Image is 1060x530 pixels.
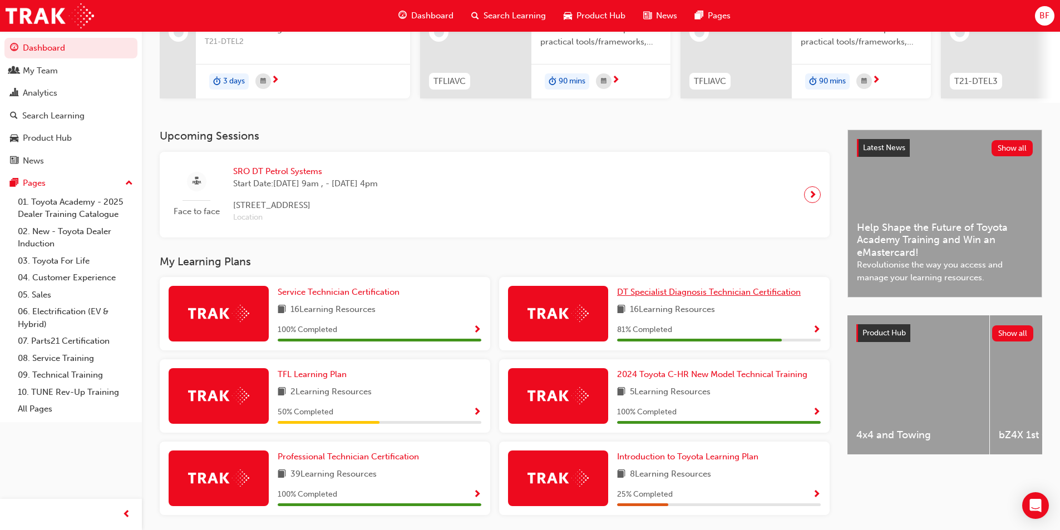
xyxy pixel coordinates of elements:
[862,328,906,338] span: Product Hub
[617,286,805,299] a: DT Specialist Diagnosis Technician Certification
[559,75,585,88] span: 90 mins
[433,75,466,88] span: TFLIAVC
[4,38,137,58] a: Dashboard
[233,211,378,224] span: Location
[10,179,18,189] span: pages-icon
[473,490,481,500] span: Show Progress
[23,132,72,145] div: Product Hub
[278,406,333,419] span: 50 % Completed
[22,110,85,122] div: Search Learning
[10,66,18,76] span: people-icon
[278,450,423,463] a: Professional Technician Certification
[617,450,763,463] a: Introduction to Toyota Learning Plan
[992,325,1034,341] button: Show all
[686,4,739,27] a: pages-iconPages
[630,385,711,399] span: 5 Learning Resources
[233,199,378,212] span: [STREET_ADDRESS]
[954,75,998,88] span: T21-DTEL3
[205,36,401,48] span: T21-DTEL2
[13,350,137,367] a: 08. Service Training
[872,76,880,86] span: next-icon
[617,287,801,297] span: DT Specialist Diagnosis Technician Certification
[174,27,184,37] span: learningRecordVerb_NONE-icon
[260,75,266,88] span: calendar-icon
[955,27,965,37] span: learningRecordVerb_NONE-icon
[617,406,677,419] span: 100 % Completed
[527,305,589,322] img: Trak
[122,508,131,522] span: prev-icon
[223,75,245,88] span: 3 days
[278,452,419,462] span: Professional Technician Certification
[278,287,400,297] span: Service Technician Certification
[694,75,726,88] span: TFLIAVC
[6,3,94,28] a: Trak
[992,140,1033,156] button: Show all
[527,387,589,404] img: Trak
[630,468,711,482] span: 8 Learning Resources
[13,223,137,252] a: 02. New - Toyota Dealer Induction
[290,385,372,399] span: 2 Learning Resources
[290,468,377,482] span: 39 Learning Resources
[271,76,279,86] span: next-icon
[695,9,703,23] span: pages-icon
[10,133,18,143] span: car-icon
[861,75,867,88] span: calendar-icon
[411,9,453,22] span: Dashboard
[233,165,378,178] span: SRO DT Petrol Systems
[473,488,481,502] button: Show Progress
[13,194,137,223] a: 01. Toyota Academy - 2025 Dealer Training Catalogue
[13,333,137,350] a: 07. Parts21 Certification
[4,61,137,81] a: My Team
[278,303,286,317] span: book-icon
[23,155,44,167] div: News
[4,173,137,194] button: Pages
[1039,9,1049,22] span: BF
[462,4,555,27] a: search-iconSearch Learning
[809,75,817,89] span: duration-icon
[484,9,546,22] span: Search Learning
[23,177,46,190] div: Pages
[188,469,249,487] img: Trak
[10,43,18,53] span: guage-icon
[708,9,731,22] span: Pages
[213,75,221,89] span: duration-icon
[473,325,481,335] span: Show Progress
[278,385,286,399] span: book-icon
[808,187,817,202] span: next-icon
[857,221,1033,259] span: Help Shape the Future of Toyota Academy Training and Win an eMastercard!
[617,368,812,381] a: 2024 Toyota C-HR New Model Technical Training
[278,488,337,501] span: 100 % Completed
[617,303,625,317] span: book-icon
[617,468,625,482] span: book-icon
[856,324,1033,342] a: Product HubShow all
[564,9,572,23] span: car-icon
[4,36,137,173] button: DashboardMy TeamAnalyticsSearch LearningProduct HubNews
[4,83,137,103] a: Analytics
[819,75,846,88] span: 90 mins
[1035,6,1054,26] button: BF
[125,176,133,191] span: up-icon
[290,303,376,317] span: 16 Learning Resources
[576,9,625,22] span: Product Hub
[527,469,589,487] img: Trak
[23,87,57,100] div: Analytics
[278,324,337,336] span: 100 % Completed
[601,75,607,88] span: calendar-icon
[13,269,137,286] a: 04. Customer Experience
[13,303,137,333] a: 06. Electrification (EV & Hybrid)
[10,156,18,166] span: news-icon
[812,408,821,418] span: Show Progress
[398,9,407,23] span: guage-icon
[857,259,1033,284] span: Revolutionise the way you access and manage your learning resources.
[555,4,634,27] a: car-iconProduct Hub
[13,400,137,418] a: All Pages
[812,325,821,335] span: Show Progress
[188,387,249,404] img: Trak
[612,76,620,86] span: next-icon
[473,408,481,418] span: Show Progress
[656,9,677,22] span: News
[812,405,821,419] button: Show Progress
[13,384,137,401] a: 10. TUNE Rev-Up Training
[694,27,704,37] span: learningRecordVerb_NONE-icon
